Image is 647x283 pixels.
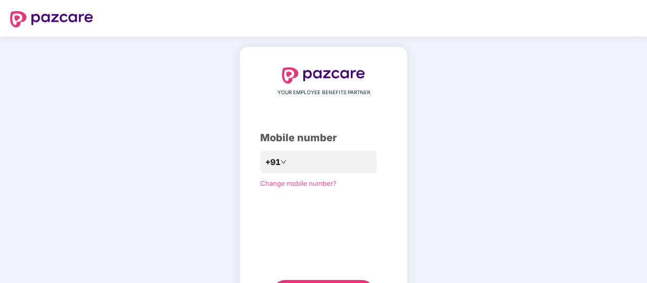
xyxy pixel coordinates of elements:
[260,179,337,187] a: Change mobile number?
[265,156,280,169] span: +91
[10,11,93,27] img: logo
[282,67,365,84] img: logo
[260,130,387,146] div: Mobile number
[280,159,287,165] span: down
[277,89,370,97] span: YOUR EMPLOYEE BENEFITS PARTNER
